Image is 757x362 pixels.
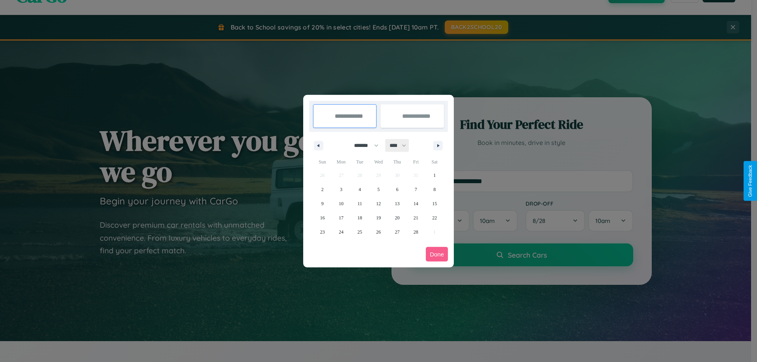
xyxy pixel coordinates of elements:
[425,168,444,182] button: 1
[433,182,436,197] span: 8
[376,197,381,211] span: 12
[376,225,381,239] span: 26
[339,211,343,225] span: 17
[425,182,444,197] button: 8
[332,225,350,239] button: 24
[339,197,343,211] span: 10
[406,225,425,239] button: 28
[358,211,362,225] span: 18
[340,182,342,197] span: 3
[320,211,325,225] span: 16
[351,211,369,225] button: 18
[388,182,406,197] button: 6
[414,211,418,225] span: 21
[321,182,324,197] span: 2
[388,225,406,239] button: 27
[432,197,437,211] span: 15
[332,211,350,225] button: 17
[320,225,325,239] span: 23
[396,182,398,197] span: 6
[406,211,425,225] button: 21
[369,211,388,225] button: 19
[332,197,350,211] button: 10
[377,182,380,197] span: 5
[425,211,444,225] button: 22
[369,182,388,197] button: 5
[321,197,324,211] span: 9
[432,211,437,225] span: 22
[313,197,332,211] button: 9
[388,197,406,211] button: 13
[313,182,332,197] button: 2
[369,156,388,168] span: Wed
[313,156,332,168] span: Sun
[332,156,350,168] span: Mon
[748,165,753,197] div: Give Feedback
[433,168,436,182] span: 1
[376,211,381,225] span: 19
[351,182,369,197] button: 4
[358,225,362,239] span: 25
[406,182,425,197] button: 7
[339,225,343,239] span: 24
[388,211,406,225] button: 20
[313,225,332,239] button: 23
[351,197,369,211] button: 11
[351,225,369,239] button: 25
[395,225,399,239] span: 27
[369,197,388,211] button: 12
[414,197,418,211] span: 14
[415,182,417,197] span: 7
[332,182,350,197] button: 3
[395,211,399,225] span: 20
[414,225,418,239] span: 28
[406,197,425,211] button: 14
[426,247,448,262] button: Done
[395,197,399,211] span: 13
[425,156,444,168] span: Sat
[406,156,425,168] span: Fri
[425,197,444,211] button: 15
[359,182,361,197] span: 4
[369,225,388,239] button: 26
[358,197,362,211] span: 11
[388,156,406,168] span: Thu
[313,211,332,225] button: 16
[351,156,369,168] span: Tue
